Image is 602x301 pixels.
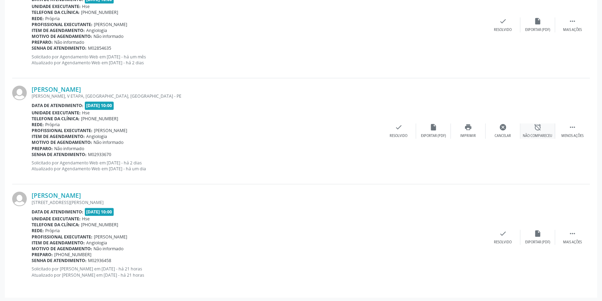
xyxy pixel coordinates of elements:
span: Própria [45,228,60,234]
b: Profissional executante: [32,128,92,133]
span: Própria [45,122,60,128]
i:  [569,123,576,131]
b: Item de agendamento: [32,240,85,246]
i:  [569,230,576,237]
b: Profissional executante: [32,234,92,240]
i: insert_drive_file [534,17,542,25]
b: Motivo de agendamento: [32,33,92,39]
span: [PHONE_NUMBER] [54,252,91,258]
p: Solicitado por [PERSON_NAME] em [DATE] - há 21 horas Atualizado por [PERSON_NAME] em [DATE] - há ... [32,266,486,278]
i:  [569,17,576,25]
span: [PHONE_NUMBER] [81,222,118,228]
b: Unidade executante: [32,110,81,116]
span: Não informado [93,33,123,39]
b: Preparo: [32,39,53,45]
b: Data de atendimento: [32,103,83,108]
i: insert_drive_file [430,123,437,131]
div: Mais ações [563,240,582,245]
span: Hse [82,3,90,9]
span: M02854635 [88,45,111,51]
i: alarm_off [534,123,542,131]
span: Hse [82,216,90,222]
b: Data de atendimento: [32,209,83,215]
span: M02933670 [88,152,111,157]
div: [PERSON_NAME], V ETAPA, [GEOGRAPHIC_DATA], [GEOGRAPHIC_DATA] - PE [32,93,381,99]
b: Rede: [32,122,44,128]
b: Rede: [32,16,44,22]
span: Angiologia [86,133,107,139]
b: Telefone da clínica: [32,9,80,15]
div: Exportar (PDF) [525,240,550,245]
span: Não informado [54,39,84,45]
span: Não informado [93,139,123,145]
a: [PERSON_NAME] [32,192,81,199]
img: img [12,192,27,206]
i: check [395,123,402,131]
img: img [12,86,27,100]
b: Senha de atendimento: [32,45,87,51]
div: Não compareceu [523,133,552,138]
i: cancel [499,123,507,131]
span: Hse [82,110,90,116]
b: Rede: [32,228,44,234]
i: insert_drive_file [534,230,542,237]
div: Mais ações [563,27,582,32]
b: Motivo de agendamento: [32,139,92,145]
a: [PERSON_NAME] [32,86,81,93]
span: [PERSON_NAME] [94,234,127,240]
b: Item de agendamento: [32,27,85,33]
b: Preparo: [32,146,53,152]
span: [DATE] 10:00 [85,208,114,216]
div: Imprimir [460,133,476,138]
span: Angiologia [86,27,107,33]
i: check [499,230,507,237]
span: [PERSON_NAME] [94,22,127,27]
span: [DATE] 10:00 [85,101,114,109]
b: Profissional executante: [32,22,92,27]
b: Item de agendamento: [32,133,85,139]
b: Senha de atendimento: [32,258,87,263]
p: Solicitado por Agendamento Web em [DATE] - há 2 dias Atualizado por Agendamento Web em [DATE] - h... [32,160,381,172]
b: Telefone da clínica: [32,116,80,122]
p: Solicitado por Agendamento Web em [DATE] - há um mês Atualizado por Agendamento Web em [DATE] - h... [32,54,486,66]
i: print [464,123,472,131]
span: Não informado [93,246,123,252]
i: check [499,17,507,25]
div: Resolvido [494,240,512,245]
span: M02936458 [88,258,111,263]
div: Exportar (PDF) [525,27,550,32]
b: Unidade executante: [32,216,81,222]
div: Resolvido [390,133,407,138]
div: [STREET_ADDRESS][PERSON_NAME] [32,200,486,205]
div: Menos ações [561,133,584,138]
span: Própria [45,16,60,22]
span: Não informado [54,146,84,152]
b: Preparo: [32,252,53,258]
b: Senha de atendimento: [32,152,87,157]
span: [PHONE_NUMBER] [81,9,118,15]
div: Cancelar [495,133,511,138]
b: Motivo de agendamento: [32,246,92,252]
span: [PHONE_NUMBER] [81,116,118,122]
span: Angiologia [86,240,107,246]
div: Exportar (PDF) [421,133,446,138]
b: Telefone da clínica: [32,222,80,228]
span: [PERSON_NAME] [94,128,127,133]
div: Resolvido [494,27,512,32]
b: Unidade executante: [32,3,81,9]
